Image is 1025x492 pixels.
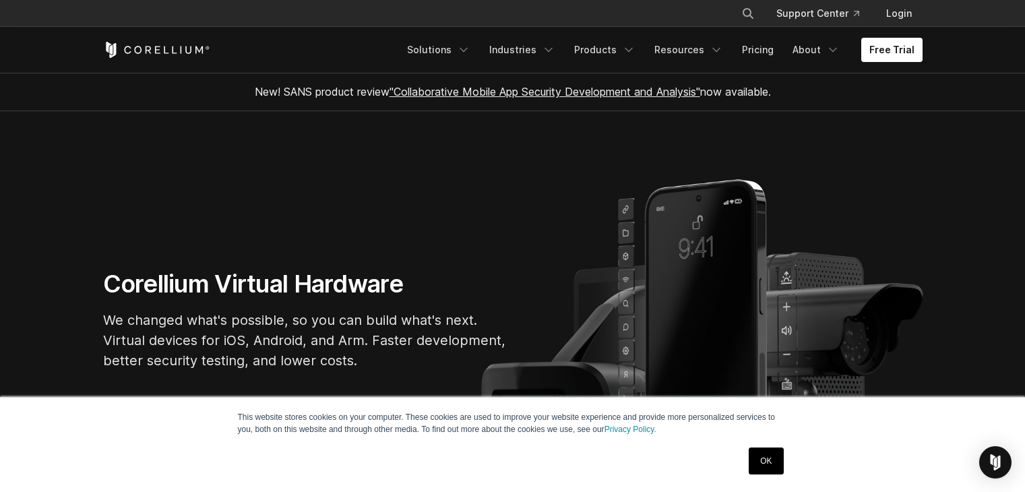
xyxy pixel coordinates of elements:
p: We changed what's possible, so you can build what's next. Virtual devices for iOS, Android, and A... [103,310,507,371]
div: Navigation Menu [725,1,923,26]
button: Search [736,1,760,26]
h1: Corellium Virtual Hardware [103,269,507,299]
a: "Collaborative Mobile App Security Development and Analysis" [390,85,700,98]
a: Solutions [399,38,478,62]
a: Resources [646,38,731,62]
p: This website stores cookies on your computer. These cookies are used to improve your website expe... [238,411,788,435]
div: Open Intercom Messenger [979,446,1012,479]
span: New! SANS product review now available. [255,85,771,98]
a: About [784,38,848,62]
a: Login [875,1,923,26]
a: Free Trial [861,38,923,62]
a: Privacy Policy. [604,425,656,434]
a: Pricing [734,38,782,62]
a: Corellium Home [103,42,210,58]
a: Industries [481,38,563,62]
div: Navigation Menu [399,38,923,62]
a: Support Center [766,1,870,26]
a: OK [749,448,783,474]
a: Products [566,38,644,62]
